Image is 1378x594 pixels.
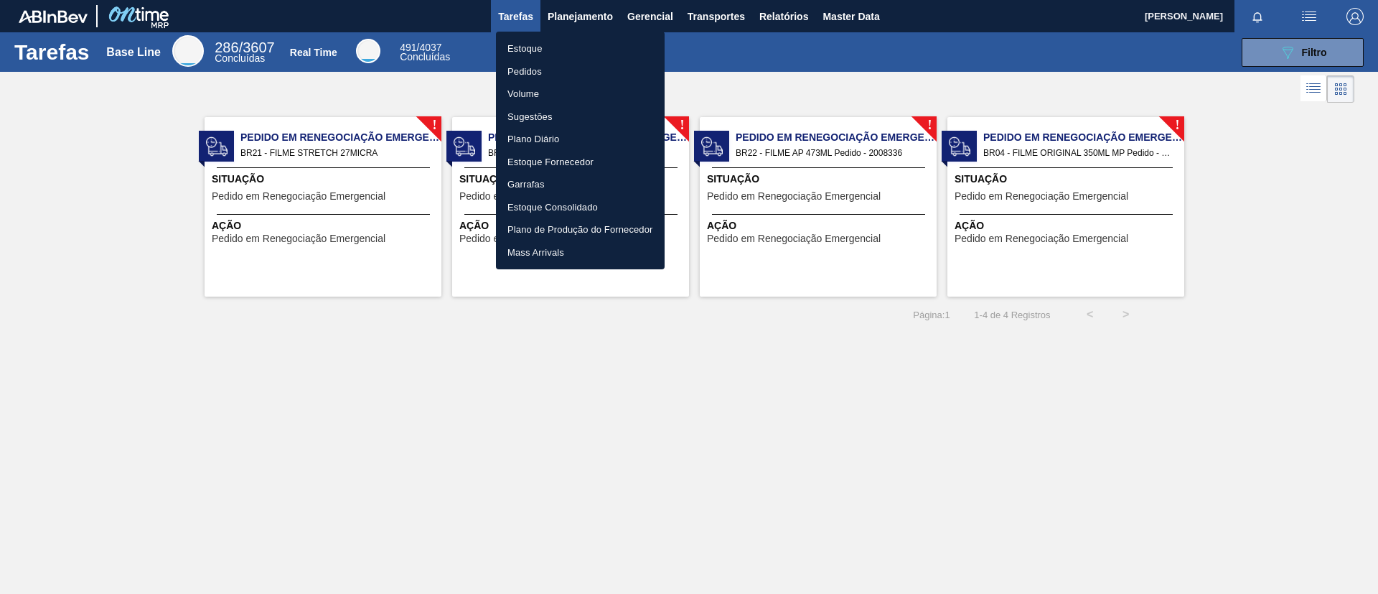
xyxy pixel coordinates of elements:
a: Plano de Produção do Fornecedor [496,218,665,241]
a: Sugestões [496,106,665,129]
a: Estoque [496,37,665,60]
a: Estoque Consolidado [496,196,665,219]
a: Garrafas [496,173,665,196]
a: Pedidos [496,60,665,83]
a: Volume [496,83,665,106]
a: Plano Diário [496,128,665,151]
a: Mass Arrivals [496,241,665,264]
a: Estoque Fornecedor [496,151,665,174]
